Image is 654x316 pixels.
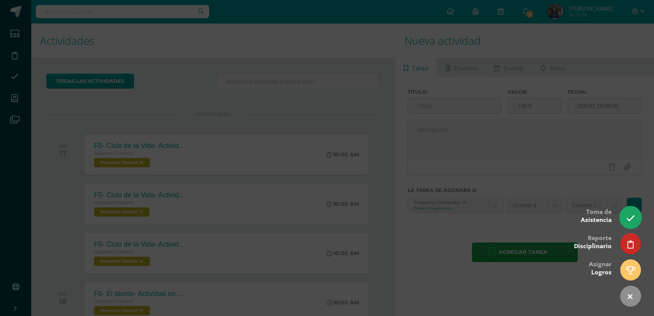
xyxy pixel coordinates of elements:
div: Asignar [589,255,612,280]
div: Toma de [581,203,612,228]
div: Reporte [574,229,612,254]
span: Logros [591,268,612,276]
span: Disciplinario [574,242,612,250]
span: Asistencia [581,216,612,224]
